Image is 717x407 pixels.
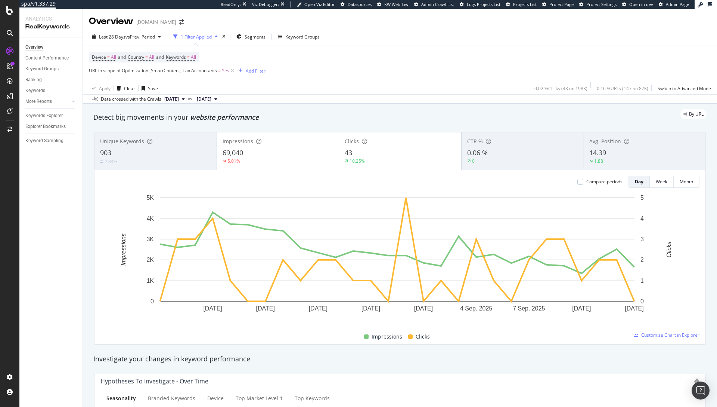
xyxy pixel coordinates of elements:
[207,395,224,402] div: Device
[341,1,372,7] a: Datasources
[361,305,380,312] text: [DATE]
[170,31,221,43] button: 1 Filter Applied
[666,1,689,7] span: Admin Page
[236,395,283,402] div: Top market Level 1
[221,1,241,7] div: ReadOnly:
[513,1,537,7] span: Projects List
[166,54,186,60] span: Keywords
[680,109,707,119] div: legacy label
[111,52,116,62] span: All
[460,1,500,7] a: Logs Projects List
[187,54,190,60] span: =
[467,1,500,7] span: Logs Projects List
[635,178,643,185] div: Day
[150,298,154,305] text: 0
[640,236,644,242] text: 3
[309,305,328,312] text: [DATE]
[25,65,77,73] a: Keyword Groups
[25,137,63,145] div: Keyword Sampling
[589,148,606,157] span: 14.39
[350,158,365,164] div: 10.25%
[345,148,352,157] span: 43
[148,395,195,402] div: Branded Keywords
[25,123,77,131] a: Explorer Bookmarks
[25,76,42,84] div: Ranking
[640,215,644,221] text: 4
[156,54,164,60] span: and
[689,112,704,116] span: By URL
[680,178,693,185] div: Month
[92,54,106,60] span: Device
[89,15,133,28] div: Overview
[304,1,335,7] span: Open Viz Editor
[659,1,689,7] a: Admin Page
[105,158,117,165] div: 2.84%
[99,85,111,92] div: Apply
[628,176,650,188] button: Day
[25,22,77,31] div: RealKeywords
[107,54,110,60] span: =
[666,242,672,258] text: Clicks
[223,148,243,157] span: 69,040
[658,85,711,92] div: Switch to Advanced Mode
[191,52,196,62] span: All
[640,278,644,284] text: 1
[25,87,45,95] div: Keywords
[625,305,643,312] text: [DATE]
[586,1,617,7] span: Project Settings
[597,85,648,92] div: 0.16 % URLs ( 147 on 87K )
[25,98,52,105] div: More Reports
[100,194,694,324] svg: A chart.
[377,1,409,7] a: KW Webflow
[128,54,144,60] span: Country
[89,67,217,74] span: URL in scope of Optimization [SmartContent] Tax Accountants
[25,112,63,120] div: Keywords Explorer
[106,395,136,402] div: Seasonality
[114,82,135,94] button: Clear
[589,138,621,145] span: Avg. Position
[656,178,667,185] div: Week
[640,195,644,201] text: 5
[25,87,77,95] a: Keywords
[25,76,77,84] a: Ranking
[650,176,674,188] button: Week
[25,54,77,62] a: Content Performance
[629,1,653,7] span: Open in dev
[421,1,454,7] span: Admin Crawl List
[372,332,402,341] span: Impressions
[99,34,125,40] span: Last 28 Days
[245,34,266,40] span: Segments
[694,379,699,384] div: bug
[513,305,545,312] text: 7 Sep. 2025
[25,137,77,145] a: Keyword Sampling
[467,138,483,145] span: CTR %
[221,33,227,40] div: times
[118,54,126,60] span: and
[549,1,574,7] span: Project Page
[572,305,591,312] text: [DATE]
[416,332,430,341] span: Clicks
[146,236,154,242] text: 3K
[534,85,587,92] div: 0.02 % Clicks ( 43 on 198K )
[233,31,269,43] button: Segments
[125,34,155,40] span: vs Prev. Period
[594,158,603,164] div: 1.88
[203,305,222,312] text: [DATE]
[179,19,184,25] div: arrow-right-arrow-left
[460,305,492,312] text: 4 Sep. 2025
[348,1,372,7] span: Datasources
[100,148,111,157] span: 903
[256,305,275,312] text: [DATE]
[640,257,644,263] text: 2
[218,67,221,74] span: =
[506,1,537,7] a: Projects List
[161,95,188,104] button: [DATE]
[164,96,179,102] span: 2025 Sep. 10th
[194,95,220,104] button: [DATE]
[246,68,266,74] div: Add Filter
[472,158,475,164] div: 0
[542,1,574,7] a: Project Page
[641,332,699,338] span: Customize Chart in Explorer
[188,95,194,102] span: vs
